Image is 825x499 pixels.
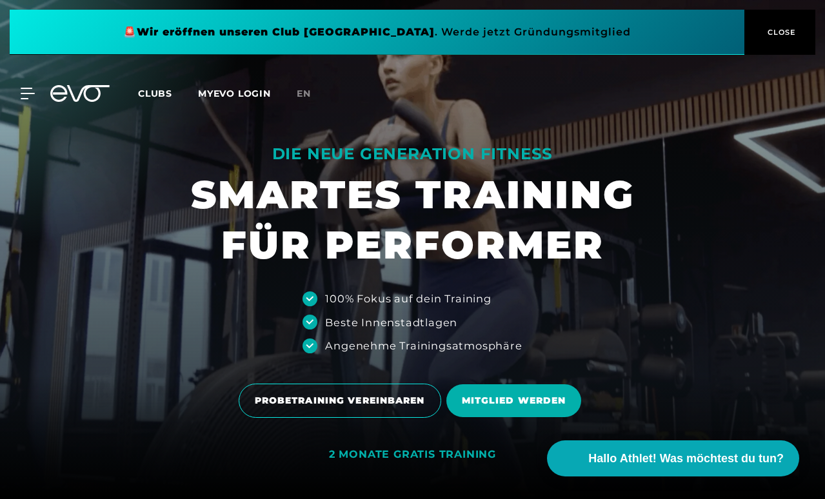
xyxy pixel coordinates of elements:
[297,88,311,99] span: en
[191,170,635,270] h1: SMARTES TRAINING FÜR PERFORMER
[138,87,198,99] a: Clubs
[744,10,815,55] button: CLOSE
[138,88,172,99] span: Clubs
[547,440,799,476] button: Hallo Athlet! Was möchtest du tun?
[588,450,784,467] span: Hallo Athlet! Was möchtest du tun?
[462,394,566,407] span: MITGLIED WERDEN
[764,26,796,38] span: CLOSE
[325,338,522,353] div: Angenehme Trainingsatmosphäre
[325,291,491,306] div: 100% Fokus auf dein Training
[297,86,326,101] a: en
[255,394,425,407] span: PROBETRAINING VEREINBAREN
[191,144,635,164] div: DIE NEUE GENERATION FITNESS
[325,315,457,330] div: Beste Innenstadtlagen
[329,448,496,462] div: 2 MONATE GRATIS TRAINING
[446,375,587,427] a: MITGLIED WERDEN
[198,88,271,99] a: MYEVO LOGIN
[239,374,446,427] a: PROBETRAINING VEREINBAREN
